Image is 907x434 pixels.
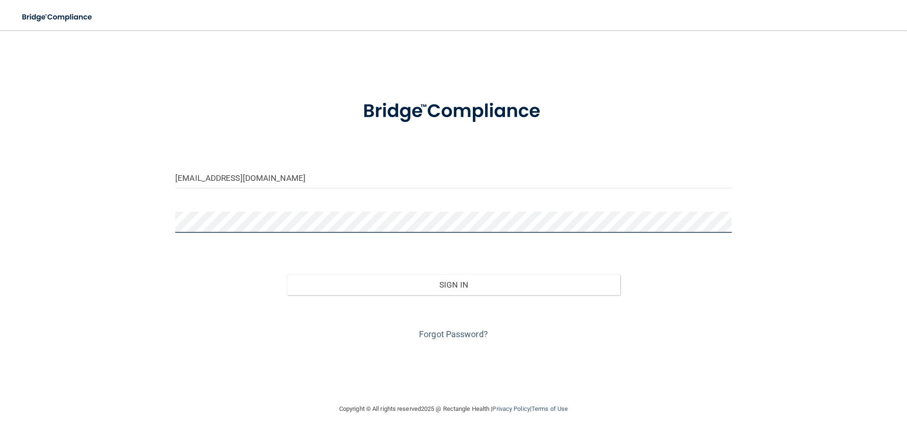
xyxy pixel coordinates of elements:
[281,394,626,424] div: Copyright © All rights reserved 2025 @ Rectangle Health | |
[492,405,530,412] a: Privacy Policy
[343,87,564,136] img: bridge_compliance_login_screen.278c3ca4.svg
[531,405,568,412] a: Terms of Use
[175,167,732,188] input: Email
[419,329,488,339] a: Forgot Password?
[14,8,101,27] img: bridge_compliance_login_screen.278c3ca4.svg
[287,274,621,295] button: Sign In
